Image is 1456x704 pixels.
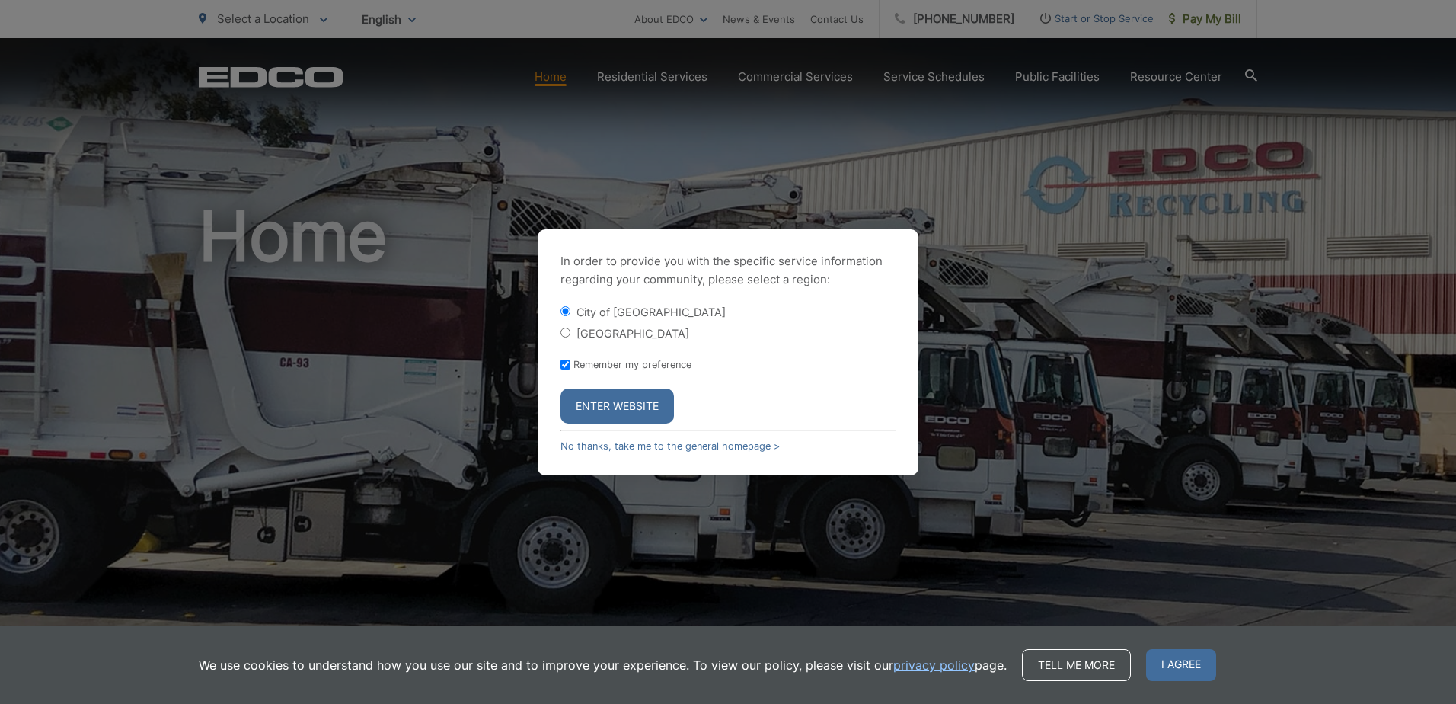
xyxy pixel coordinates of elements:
a: Tell me more [1022,649,1131,681]
label: Remember my preference [573,359,691,370]
p: In order to provide you with the specific service information regarding your community, please se... [560,252,896,289]
p: We use cookies to understand how you use our site and to improve your experience. To view our pol... [199,656,1007,674]
button: Enter Website [560,389,674,424]
a: privacy policy [893,656,975,674]
label: City of [GEOGRAPHIC_DATA] [576,306,726,318]
a: No thanks, take me to the general homepage > [560,440,780,452]
label: [GEOGRAPHIC_DATA] [576,327,689,340]
span: I agree [1146,649,1216,681]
